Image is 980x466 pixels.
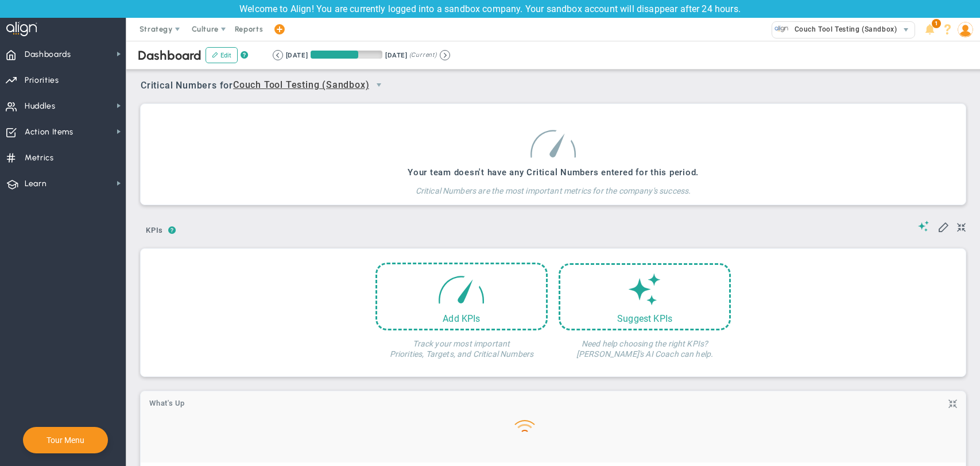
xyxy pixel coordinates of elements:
[141,75,392,97] span: Critical Numbers for
[939,18,956,41] li: Help & Frequently Asked Questions (FAQ)
[43,435,88,445] button: Tour Menu
[918,221,929,232] span: Suggestions (AI Feature)
[560,313,729,324] div: Suggest KPIs
[273,50,283,60] button: Go to previous period
[958,22,973,37] img: 208849.Person.photo
[206,47,238,63] button: Edit
[932,19,941,28] span: 1
[233,78,369,93] span: Couch Tool Testing (Sandbox)
[25,146,54,170] span: Metrics
[141,221,168,240] span: KPIs
[25,120,73,144] span: Action Items
[921,18,939,41] li: Announcements
[938,221,949,232] span: Edit My KPIs
[385,50,407,60] div: [DATE]
[774,22,789,36] img: 33465.Company.photo
[25,172,47,196] span: Learn
[138,48,202,63] span: Dashboard
[408,178,699,196] h4: Critical Numbers are the most important metrics for the company's success.
[229,18,269,41] span: Reports
[408,167,699,178] h3: Your team doesn't have any Critical Numbers entered for this period.
[789,22,897,37] span: Couch Tool Testing (Sandbox)
[286,50,308,60] div: [DATE]
[898,22,915,38] span: select
[192,25,219,33] span: Culture
[140,25,173,33] span: Strategy
[559,330,731,359] h4: Need help choosing the right KPIs? [PERSON_NAME]'s AI Coach can help.
[25,94,56,118] span: Huddles
[440,50,450,60] button: Go to next period
[25,43,71,67] span: Dashboards
[369,75,389,95] span: select
[375,330,548,359] h4: Track your most important Priorities, Targets, and Critical Numbers
[25,68,59,93] span: Priorities
[409,50,437,60] span: (Current)
[377,313,546,324] div: Add KPIs
[311,51,382,59] div: Period Progress: 66% Day 60 of 90 with 30 remaining.
[141,221,168,241] button: KPIs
